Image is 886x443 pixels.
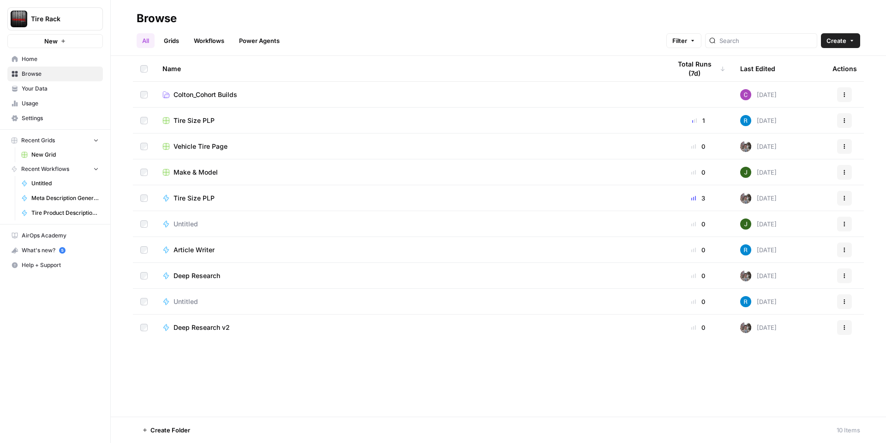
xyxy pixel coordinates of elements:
[22,261,99,269] span: Help + Support
[162,142,656,151] a: Vehicle Tire Page
[150,425,190,435] span: Create Folder
[22,114,99,122] span: Settings
[31,151,99,159] span: New Grid
[17,191,103,206] a: Meta Description Generator (Cohort Build)
[666,33,701,48] button: Filter
[826,36,846,45] span: Create
[740,322,751,333] img: a2mlt6f1nb2jhzcjxsuraj5rj4vi
[7,81,103,96] a: Your Data
[740,218,777,230] div: [DATE]
[61,248,63,253] text: 5
[672,36,687,45] span: Filter
[740,244,751,255] img: d22iu3035mprmqybzn9flh0kxmu4
[832,56,857,81] div: Actions
[174,297,198,306] span: Untitled
[837,425,860,435] div: 10 Items
[740,115,777,126] div: [DATE]
[162,116,656,125] a: Tire Size PLP
[31,209,99,217] span: Tire Product Description (Cohort Build)
[7,258,103,273] button: Help + Support
[671,168,725,177] div: 0
[740,193,751,204] img: a2mlt6f1nb2jhzcjxsuraj5rj4vi
[671,297,725,306] div: 0
[8,243,102,257] div: What's new?
[162,168,656,177] a: Make & Model
[17,176,103,191] a: Untitled
[137,423,196,437] button: Create Folder
[11,11,27,27] img: Tire Rack Logo
[7,228,103,243] a: AirOps Academy
[59,247,66,254] a: 5
[137,11,177,26] div: Browse
[740,193,777,204] div: [DATE]
[719,36,813,45] input: Search
[174,245,215,255] span: Article Writer
[188,33,230,48] a: Workflows
[740,270,777,281] div: [DATE]
[31,194,99,202] span: Meta Description Generator (Cohort Build)
[740,296,751,307] img: d22iu3035mprmqybzn9flh0kxmu4
[174,271,220,280] span: Deep Research
[137,33,155,48] a: All
[233,33,285,48] a: Power Agents
[174,219,198,229] span: Untitled
[17,147,103,162] a: New Grid
[7,134,103,147] button: Recent Grids
[174,194,215,203] span: Tire Size PLP
[7,7,103,30] button: Workspace: Tire Rack
[162,194,656,203] a: Tire Size PLP
[740,56,775,81] div: Last Edited
[740,89,777,100] div: [DATE]
[671,219,725,229] div: 0
[671,142,725,151] div: 0
[22,70,99,78] span: Browse
[22,85,99,93] span: Your Data
[740,167,777,178] div: [DATE]
[174,142,227,151] span: Vehicle Tire Page
[162,245,656,255] a: Article Writer
[174,90,237,99] span: Colton_Cohort Builds
[740,167,751,178] img: 5v0yozua856dyxnw4lpcp45mgmzh
[44,36,58,46] span: New
[31,179,99,188] span: Untitled
[740,218,751,230] img: 5v0yozua856dyxnw4lpcp45mgmzh
[162,219,656,229] a: Untitled
[158,33,185,48] a: Grids
[740,141,751,152] img: a2mlt6f1nb2jhzcjxsuraj5rj4vi
[7,67,103,81] a: Browse
[21,136,55,145] span: Recent Grids
[740,270,751,281] img: a2mlt6f1nb2jhzcjxsuraj5rj4vi
[740,141,777,152] div: [DATE]
[31,14,87,24] span: Tire Rack
[740,115,751,126] img: d22iu3035mprmqybzn9flh0kxmu4
[21,165,69,173] span: Recent Workflows
[740,322,777,333] div: [DATE]
[7,34,103,48] button: New
[671,116,725,125] div: 1
[671,271,725,280] div: 0
[22,55,99,63] span: Home
[7,96,103,111] a: Usage
[174,116,215,125] span: Tire Size PLP
[821,33,860,48] button: Create
[162,56,656,81] div: Name
[740,89,751,100] img: luj36oym5k2n1kjpnpxn8ikwxuhv
[671,323,725,332] div: 0
[671,245,725,255] div: 0
[671,194,725,203] div: 3
[162,90,656,99] a: Colton_Cohort Builds
[7,111,103,126] a: Settings
[162,323,656,332] a: Deep Research v2
[174,323,230,332] span: Deep Research v2
[22,99,99,108] span: Usage
[7,52,103,67] a: Home
[671,56,725,81] div: Total Runs (7d)
[7,243,103,258] button: What's new? 5
[174,168,218,177] span: Make & Model
[162,271,656,280] a: Deep Research
[7,162,103,176] button: Recent Workflows
[740,296,777,307] div: [DATE]
[162,297,656,306] a: Untitled
[740,244,777,255] div: [DATE]
[22,231,99,240] span: AirOps Academy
